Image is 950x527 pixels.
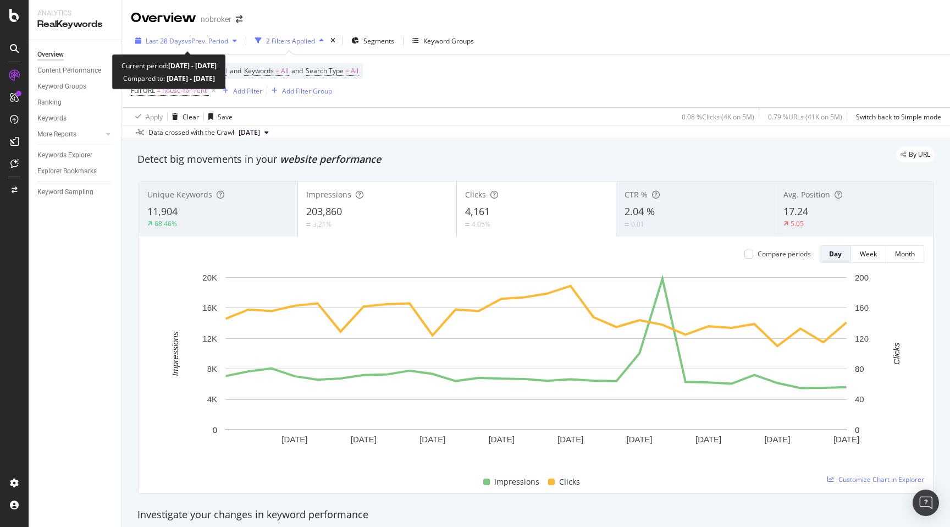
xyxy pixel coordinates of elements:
[896,147,935,162] div: legacy label
[783,205,808,218] span: 17.24
[165,74,215,83] b: [DATE] - [DATE]
[345,66,349,75] span: =
[137,508,935,522] div: Investigate your changes in keyword performance
[37,150,92,161] div: Keywords Explorer
[267,84,332,97] button: Add Filter Group
[37,97,62,108] div: Ranking
[148,128,234,138] div: Data crossed with the Crawl
[791,219,804,228] div: 5.05
[465,189,486,200] span: Clicks
[306,223,311,226] img: Equal
[131,32,241,50] button: Last 28 DaysvsPrev. Period
[201,14,231,25] div: nobroker
[202,303,217,312] text: 16K
[306,189,351,200] span: Impressions
[625,205,655,218] span: 2.04 %
[291,66,303,75] span: and
[909,151,930,158] span: By URL
[157,86,161,95] span: =
[557,435,583,444] text: [DATE]
[892,342,901,364] text: Clicks
[827,475,924,484] a: Customize Chart in Explorer
[855,334,869,343] text: 120
[282,86,332,96] div: Add Filter Group
[838,475,924,484] span: Customize Chart in Explorer
[494,475,539,488] span: Impressions
[758,249,811,259] div: Compare periods
[37,81,86,92] div: Keyword Groups
[913,490,939,516] div: Open Intercom Messenger
[695,435,721,444] text: [DATE]
[202,273,217,282] text: 20K
[131,86,155,95] span: Full URL
[37,49,114,61] a: Overview
[37,129,103,140] a: More Reports
[121,59,217,72] div: Current period:
[472,219,490,229] div: 4.05%
[37,65,114,76] a: Content Performance
[236,15,242,23] div: arrow-right-arrow-left
[244,66,274,75] span: Keywords
[233,86,262,96] div: Add Filter
[855,364,864,374] text: 80
[328,35,338,46] div: times
[37,97,114,108] a: Ranking
[147,205,178,218] span: 11,904
[131,9,196,28] div: Overview
[559,475,580,488] span: Clicks
[123,72,215,85] div: Compared to:
[306,205,342,218] span: 203,860
[855,394,864,404] text: 40
[37,18,113,31] div: RealKeywords
[408,32,478,50] button: Keyword Groups
[37,113,114,124] a: Keywords
[895,249,915,259] div: Month
[162,83,209,98] span: house-for-rent-
[852,108,941,125] button: Switch back to Simple mode
[860,249,877,259] div: Week
[768,112,842,122] div: 0.79 % URLs ( 41K on 5M )
[207,394,217,404] text: 4K
[820,245,851,263] button: Day
[37,186,114,198] a: Keyword Sampling
[239,128,260,138] span: 2025 Sep. 1st
[363,36,394,46] span: Segments
[631,219,644,229] div: 0.01
[170,331,180,376] text: Impressions
[783,189,830,200] span: Avg. Position
[204,108,233,125] button: Save
[275,66,279,75] span: =
[37,65,101,76] div: Content Performance
[251,32,328,50] button: 2 Filters Applied
[625,223,629,226] img: Equal
[37,166,97,177] div: Explorer Bookmarks
[856,112,941,122] div: Switch back to Simple mode
[218,112,233,122] div: Save
[833,435,859,444] text: [DATE]
[185,36,228,46] span: vs Prev. Period
[37,49,64,61] div: Overview
[764,435,790,444] text: [DATE]
[147,189,212,200] span: Unique Keywords
[351,435,377,444] text: [DATE]
[207,364,217,374] text: 8K
[423,36,474,46] div: Keyword Groups
[154,219,177,228] div: 68.46%
[851,245,886,263] button: Week
[855,273,869,282] text: 200
[627,435,653,444] text: [DATE]
[218,84,262,97] button: Add Filter
[213,425,217,435] text: 0
[313,219,332,229] div: 3.21%
[168,61,217,70] b: [DATE] - [DATE]
[131,108,163,125] button: Apply
[230,66,241,75] span: and
[829,249,842,259] div: Day
[281,435,307,444] text: [DATE]
[146,112,163,122] div: Apply
[37,186,93,198] div: Keyword Sampling
[146,36,185,46] span: Last 28 Days
[465,223,470,226] img: Equal
[148,272,924,463] svg: A chart.
[266,36,315,46] div: 2 Filters Applied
